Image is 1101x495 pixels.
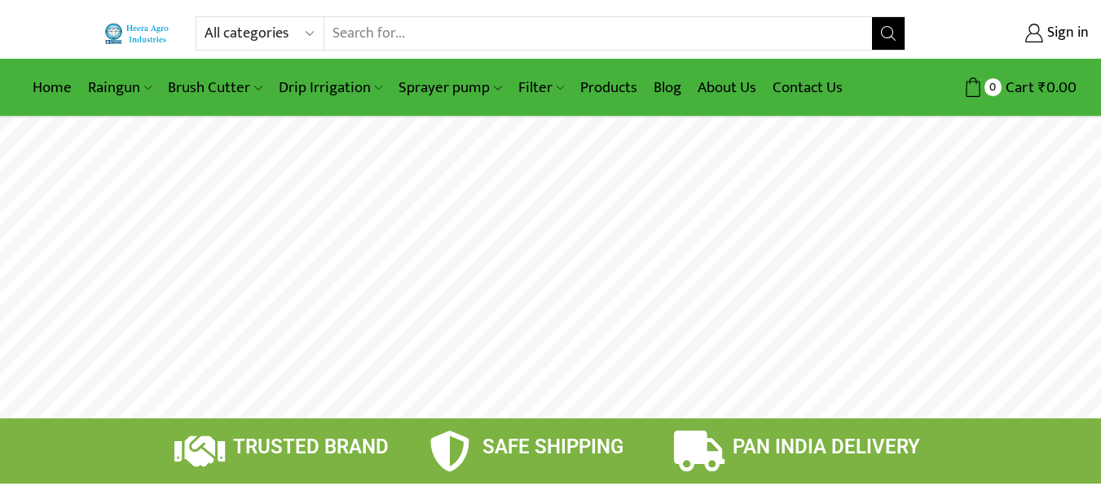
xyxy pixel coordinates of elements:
[1038,75,1046,100] span: ₹
[482,435,623,458] span: SAFE SHIPPING
[1002,77,1034,99] span: Cart
[645,69,689,107] a: Blog
[872,17,905,50] button: Search button
[80,69,160,107] a: Raingun
[922,73,1077,103] a: 0 Cart ₹0.00
[930,19,1089,48] a: Sign in
[1038,75,1077,100] bdi: 0.00
[390,69,509,107] a: Sprayer pump
[24,69,80,107] a: Home
[324,17,871,50] input: Search for...
[689,69,764,107] a: About Us
[271,69,390,107] a: Drip Irrigation
[510,69,572,107] a: Filter
[733,435,920,458] span: PAN INDIA DELIVERY
[1043,23,1089,44] span: Sign in
[160,69,270,107] a: Brush Cutter
[764,69,851,107] a: Contact Us
[572,69,645,107] a: Products
[233,435,389,458] span: TRUSTED BRAND
[984,78,1002,95] span: 0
